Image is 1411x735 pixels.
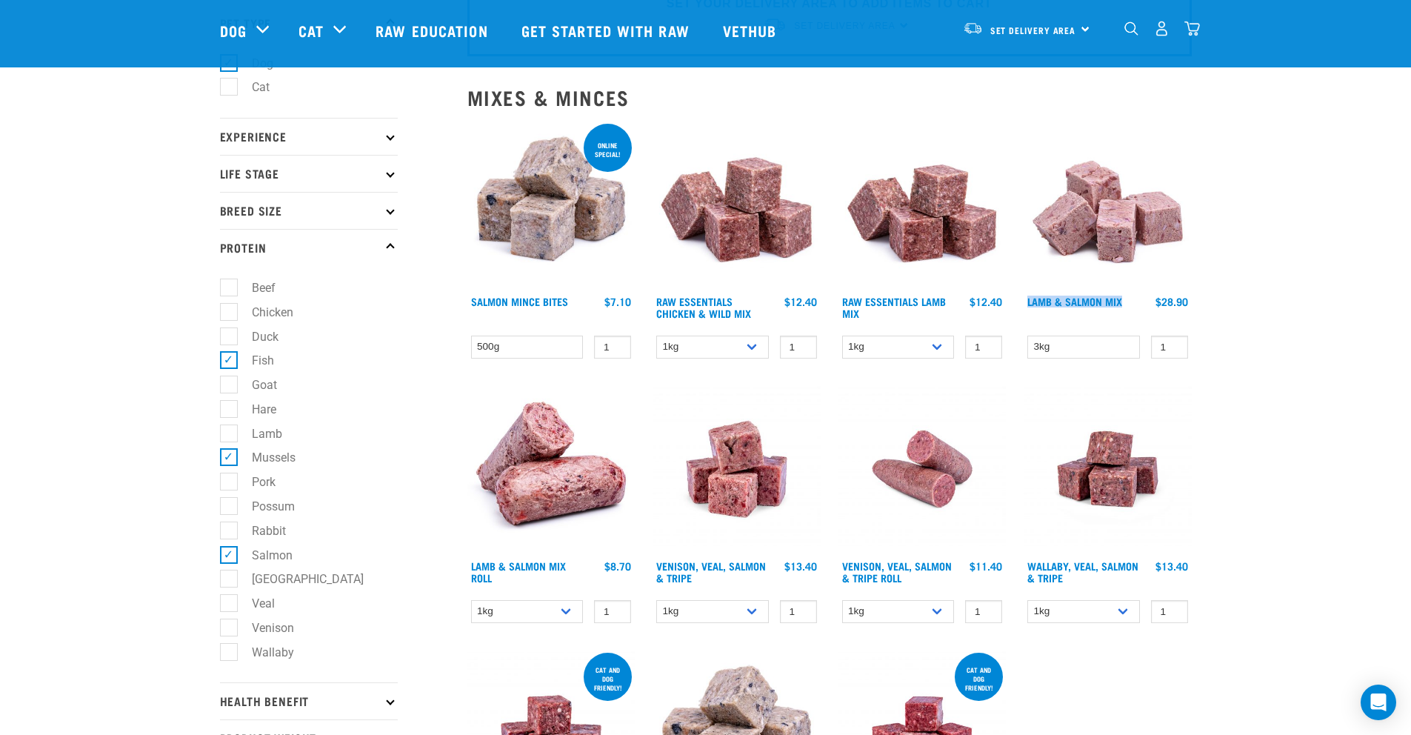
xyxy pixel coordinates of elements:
input: 1 [1151,600,1188,623]
a: Dog [220,19,247,41]
p: Experience [220,118,398,155]
a: Venison, Veal, Salmon & Tripe Roll [842,563,952,580]
img: 1141 Salmon Mince 01 [467,121,636,289]
span: Set Delivery Area [990,27,1076,33]
div: $12.40 [784,296,817,307]
img: 1261 Lamb Salmon Roll 01 [467,385,636,553]
a: Lamb & Salmon Mix Roll [471,563,566,580]
div: $11.40 [970,560,1002,572]
a: Vethub [708,1,795,60]
label: Venison [228,619,300,637]
a: Lamb & Salmon Mix [1027,299,1122,304]
img: home-icon-1@2x.png [1124,21,1138,36]
p: Breed Size [220,192,398,229]
input: 1 [965,600,1002,623]
a: Raw Education [361,1,506,60]
div: $13.40 [784,560,817,572]
img: ?1041 RE Lamb Mix 01 [838,121,1007,289]
label: Dog [228,54,279,73]
label: Rabbit [228,522,292,540]
label: Cat [228,78,276,96]
img: home-icon@2x.png [1184,21,1200,36]
div: $7.10 [604,296,631,307]
img: Wallaby Veal Salmon Tripe 1642 [1024,385,1192,553]
a: Venison, Veal, Salmon & Tripe [656,563,766,580]
input: 1 [965,336,1002,359]
a: Raw Essentials Chicken & Wild Mix [656,299,751,316]
img: van-moving.png [963,21,983,35]
a: Wallaby, Veal, Salmon & Tripe [1027,563,1138,580]
div: $12.40 [970,296,1002,307]
a: Salmon Mince Bites [471,299,568,304]
img: 1029 Lamb Salmon Mix 01 [1024,121,1192,289]
div: $13.40 [1155,560,1188,572]
label: Possum [228,497,301,516]
label: Mussels [228,448,301,467]
label: Wallaby [228,643,300,662]
img: Pile Of Cubed Chicken Wild Meat Mix [653,121,821,289]
a: Raw Essentials Lamb Mix [842,299,946,316]
p: Health Benefit [220,682,398,719]
label: Goat [228,376,283,394]
label: Fish [228,351,280,370]
h2: Mixes & Minces [467,86,1192,109]
a: Cat [298,19,324,41]
div: Cat and dog friendly! [955,659,1003,699]
p: Protein [220,229,398,266]
div: ONLINE SPECIAL! [584,134,632,165]
a: Get started with Raw [507,1,708,60]
div: cat and dog friendly! [584,659,632,699]
input: 1 [1151,336,1188,359]
label: Duck [228,327,284,346]
img: Venison Veal Salmon Tripe 1651 [838,385,1007,553]
label: [GEOGRAPHIC_DATA] [228,570,370,588]
input: 1 [780,600,817,623]
div: $8.70 [604,560,631,572]
img: user.png [1154,21,1170,36]
div: $28.90 [1155,296,1188,307]
label: Pork [228,473,281,491]
img: Venison Veal Salmon Tripe 1621 [653,385,821,553]
p: Life Stage [220,155,398,192]
label: Salmon [228,546,298,565]
label: Chicken [228,303,299,322]
label: Beef [228,279,281,297]
div: Open Intercom Messenger [1361,685,1396,720]
label: Lamb [228,425,288,443]
input: 1 [594,336,631,359]
input: 1 [780,336,817,359]
label: Veal [228,594,281,613]
input: 1 [594,600,631,623]
label: Hare [228,400,282,419]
